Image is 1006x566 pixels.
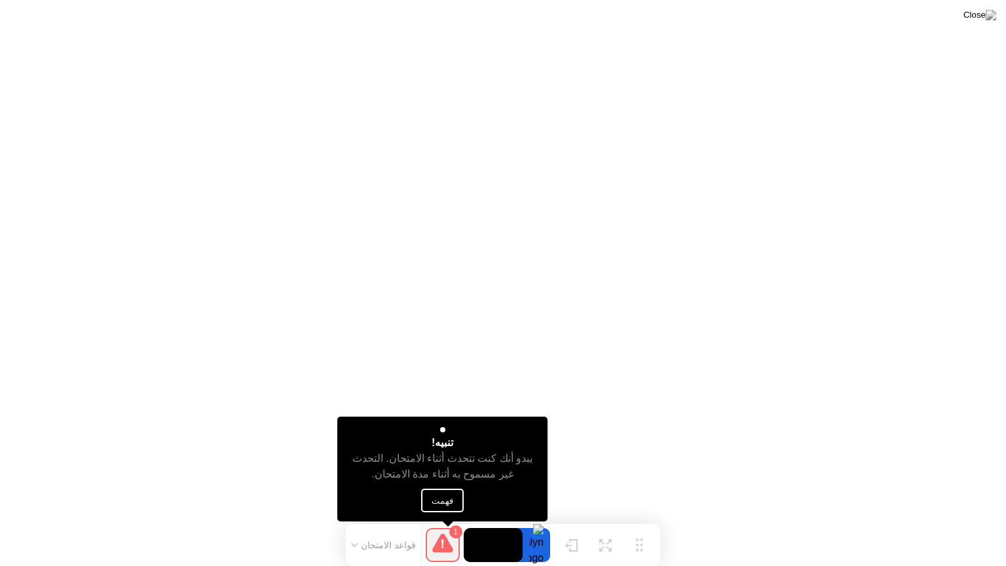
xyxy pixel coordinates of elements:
[350,451,536,482] div: يبدو أنك كنت تتحدث أثناء الامتحان. التحدث غير مسموح به أثناء مدة الامتحان.
[963,10,996,20] img: Close
[347,539,420,551] button: قواعد الامتحان
[449,525,462,538] div: 1
[432,435,453,451] div: تنبيه!
[422,489,464,512] button: فهمت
